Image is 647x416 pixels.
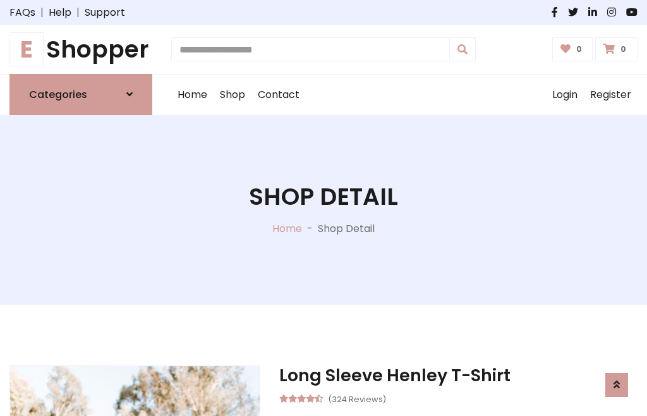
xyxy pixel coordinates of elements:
[251,75,306,115] a: Contact
[249,183,398,211] h1: Shop Detail
[71,5,85,20] span: |
[272,221,302,236] a: Home
[214,75,251,115] a: Shop
[9,74,152,115] a: Categories
[9,35,152,64] h1: Shopper
[279,365,638,386] h3: Long Sleeve Henley T-Shirt
[584,75,638,115] a: Register
[595,37,638,61] a: 0
[9,32,44,66] span: E
[9,5,35,20] a: FAQs
[35,5,49,20] span: |
[617,44,629,55] span: 0
[318,221,375,236] p: Shop Detail
[552,37,593,61] a: 0
[29,89,87,101] h6: Categories
[546,75,584,115] a: Login
[328,391,386,406] small: (324 Reviews)
[85,5,125,20] a: Support
[171,75,214,115] a: Home
[49,5,71,20] a: Help
[9,35,152,64] a: EShopper
[573,44,585,55] span: 0
[302,221,318,236] p: -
